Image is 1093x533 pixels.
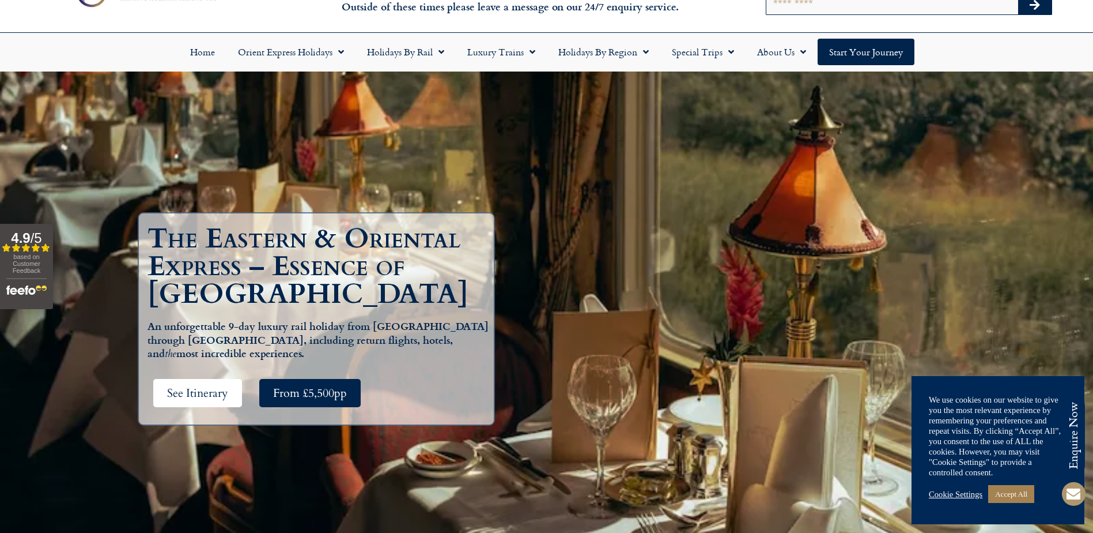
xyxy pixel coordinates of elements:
a: Cookie Settings [929,489,982,500]
h5: An unforgettable 9-day luxury rail holiday from [GEOGRAPHIC_DATA] through [GEOGRAPHIC_DATA], incl... [148,320,491,362]
a: Holidays by Rail [355,39,456,65]
input: By telephone [3,423,10,431]
a: Accept All [988,485,1034,503]
a: Holidays by Region [547,39,660,65]
a: Start your Journey [818,39,914,65]
a: Orient Express Holidays [226,39,355,65]
span: By telephone [13,422,65,434]
span: By email [13,407,48,419]
span: Your last name [317,247,376,260]
a: Luxury Trains [456,39,547,65]
em: the [165,347,176,363]
a: See Itinerary [153,379,242,407]
a: Home [179,39,226,65]
span: From £5,500pp [273,386,347,400]
div: We use cookies on our website to give you the most relevant experience by remembering your prefer... [929,395,1067,478]
a: About Us [746,39,818,65]
input: By email [3,408,10,416]
input: Check to subscribe to the Planet Rail newsletter [3,526,10,533]
span: See Itinerary [167,386,228,400]
nav: Menu [6,39,1087,65]
a: Special Trips [660,39,746,65]
h1: The Eastern & Oriental Express – Essence of [GEOGRAPHIC_DATA] [148,225,491,308]
a: From £5,500pp [259,379,361,407]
